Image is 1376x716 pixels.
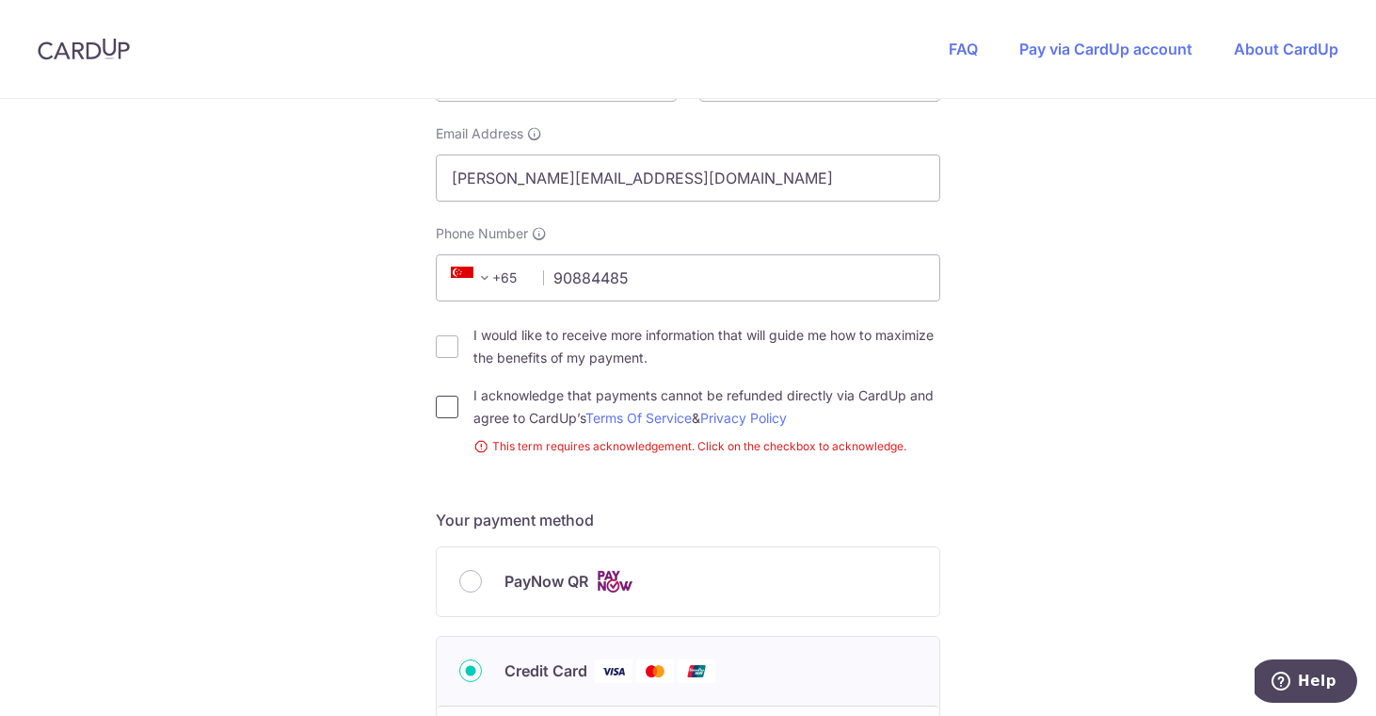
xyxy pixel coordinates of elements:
div: PayNow QR Cards logo [459,570,917,594]
span: PayNow QR [504,570,588,593]
span: Credit Card [504,659,587,682]
span: +65 [451,267,496,289]
a: Terms Of Service [585,410,692,426]
a: About CardUp [1234,40,1338,58]
h5: Your payment method [436,509,940,531]
img: Union Pay [678,659,715,683]
span: Phone Number [436,224,528,243]
label: I would like to receive more information that will guide me how to maximize the benefits of my pa... [473,324,940,369]
img: CardUp [38,38,130,60]
img: Mastercard [636,659,674,683]
div: Credit Card Visa Mastercard Union Pay [459,659,917,683]
label: I acknowledge that payments cannot be refunded directly via CardUp and agree to CardUp’s & [473,384,940,430]
small: This term requires acknowledgement. Click on the checkbox to acknowledge. [473,437,940,456]
span: +65 [445,267,530,289]
input: Email address [436,155,940,202]
img: Visa [595,659,632,683]
a: Privacy Policy [700,410,787,426]
img: Cards logo [596,570,633,594]
a: FAQ [949,40,978,58]
a: Pay via CardUp account [1019,40,1192,58]
iframe: Opens a widget where you can find more information [1255,659,1357,707]
span: Email Address [436,124,523,143]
